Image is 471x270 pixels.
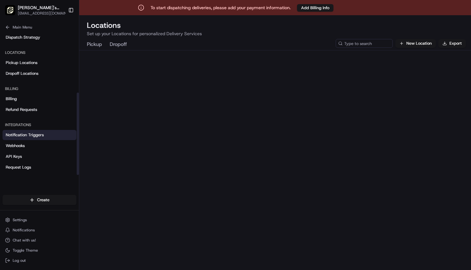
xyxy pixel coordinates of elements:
[3,151,76,162] a: API Keys
[13,61,25,72] img: 9188753566659_6852d8bf1fb38e338040_72.png
[3,162,76,172] a: Request Logs
[3,23,76,32] button: Main Menu
[297,4,333,12] button: Add Billing Info
[13,238,36,243] span: Chat with us!
[13,25,32,30] span: Main Menu
[29,61,104,67] div: Start new chat
[3,3,66,18] button: Tommy's Tavern + Tap (Bridgewater)[PERSON_NAME]'s Tavern + Tap ([GEOGRAPHIC_DATA])[EMAIL_ADDRESS]...
[3,226,76,235] button: Notifications
[45,157,77,162] a: Powered byPylon
[6,107,37,113] span: Refund Requests
[3,195,76,205] button: Create
[13,228,35,233] span: Notifications
[110,39,127,50] button: Dropoff
[4,139,51,151] a: 📗Knowledge Base
[3,84,76,94] div: Billing
[16,41,105,48] input: Clear
[3,105,76,115] a: Refund Requests
[438,39,466,48] button: Export
[6,61,18,72] img: 1736555255976-a54dd68f-1ca7-489b-9aae-adbdc363a1c4
[6,132,44,138] span: Notification Triggers
[87,20,463,30] h2: Locations
[53,115,55,120] span: •
[3,68,76,79] a: Dropoff Locations
[18,11,72,16] button: [EMAIL_ADDRESS][DOMAIN_NAME]
[3,141,76,151] a: Webhooks
[6,96,17,102] span: Billing
[6,60,37,66] span: Pickup Locations
[20,115,51,120] span: [PERSON_NAME]
[6,82,42,87] div: Past conversations
[3,236,76,245] button: Chat with us!
[395,39,436,48] button: New Location
[13,116,18,121] img: 1736555255976-a54dd68f-1ca7-489b-9aae-adbdc363a1c4
[6,109,16,119] img: Masood Aslam
[6,92,16,102] img: Brittany Newman
[13,217,27,222] span: Settings
[3,215,76,224] button: Settings
[3,32,76,42] a: Dispatch Strategy
[13,99,18,104] img: 1736555255976-a54dd68f-1ca7-489b-9aae-adbdc363a1c4
[6,154,22,159] span: API Keys
[151,4,291,11] p: To start dispatching deliveries, please add your payment information.
[53,98,55,103] span: •
[6,6,19,19] img: Nash
[98,81,115,89] button: See all
[3,130,76,140] a: Notification Triggers
[54,142,59,147] div: 💻
[3,94,76,104] a: Billing
[63,157,77,162] span: Pylon
[13,142,48,148] span: Knowledge Base
[87,39,102,50] button: Pickup
[3,256,76,265] button: Log out
[6,164,31,170] span: Request Logs
[6,71,38,76] span: Dropoff Locations
[37,197,49,203] span: Create
[108,62,115,70] button: Start new chat
[6,143,25,149] span: Webhooks
[13,248,38,253] span: Toggle Theme
[56,115,69,120] span: [DATE]
[5,5,15,15] img: Tommy's Tavern + Tap (Bridgewater)
[13,258,26,263] span: Log out
[3,58,76,68] a: Pickup Locations
[336,39,393,48] input: Type to search
[6,35,40,40] span: Dispatch Strategy
[3,120,76,130] div: Integrations
[56,98,69,103] span: [DATE]
[87,30,463,37] p: Set up your Locations for personalized Delivery Services
[60,142,102,148] span: API Documentation
[3,48,76,58] div: Locations
[3,246,76,255] button: Toggle Theme
[29,67,87,72] div: We're available if you need us!
[20,98,51,103] span: [PERSON_NAME]
[6,142,11,147] div: 📗
[6,25,115,35] p: Welcome 👋
[51,139,104,151] a: 💻API Documentation
[18,4,65,11] button: [PERSON_NAME]'s Tavern + Tap ([GEOGRAPHIC_DATA])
